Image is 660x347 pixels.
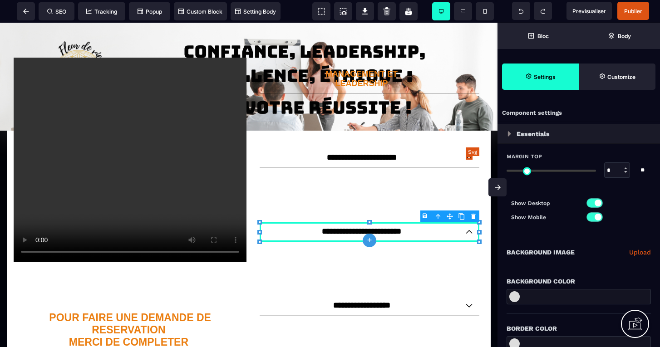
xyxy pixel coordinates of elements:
span: View components [312,2,330,20]
span: Publier [624,8,642,15]
a: Upload [629,247,651,258]
strong: Customize [607,73,635,80]
span: SEO [47,8,66,15]
div: Background Color [507,276,651,287]
strong: Settings [534,73,556,80]
strong: Body [618,33,631,39]
p: Show Mobile [511,213,579,222]
span: Open Layer Manager [579,23,660,49]
span: Screenshot [334,2,352,20]
p: Background Image [507,247,575,258]
img: loading [507,131,511,137]
p: Show Desktop [511,199,579,208]
span: Margin Top [507,153,542,160]
span: Preview [566,2,612,20]
div: Border Color [507,323,651,334]
span: Open Style Manager [579,64,655,90]
span: Setting Body [235,8,276,15]
strong: Bloc [537,33,549,39]
div: Component settings [497,104,660,122]
p: Essentials [517,128,550,139]
span: Settings [502,64,579,90]
b: POUR FAIRE UNE DEMANDE DE RESERVATION MERCI DE COMPLETER LE FORMULAIRE SUIVANT : [49,289,214,337]
span: Custom Block [178,8,222,15]
span: Open Blocks [497,23,579,49]
span: Tracking [86,8,117,15]
span: Previsualiser [572,8,606,15]
span: Popup [138,8,162,15]
p: MANAGEMENT ET LEADERSHIP [266,47,457,66]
